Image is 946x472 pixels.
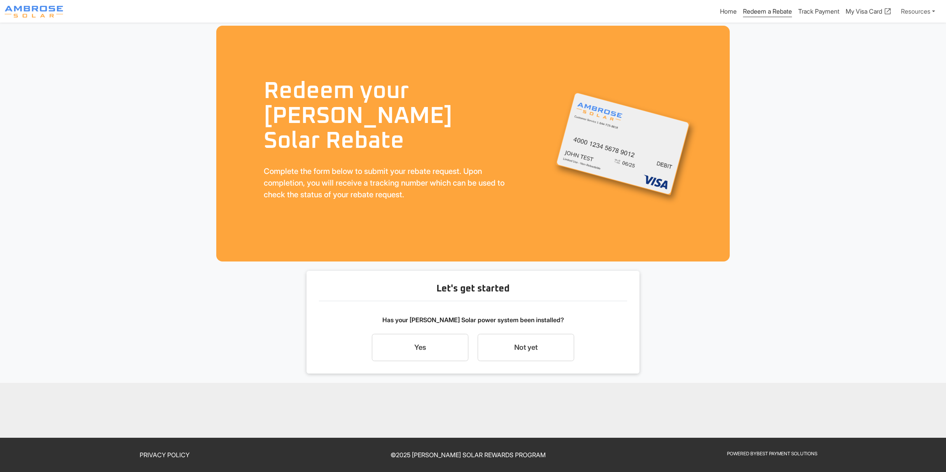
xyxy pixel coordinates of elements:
a: Track Payment [798,7,839,15]
span: open_in_new [884,7,892,15]
a: Privacy Policy [140,451,189,459]
img: Ambrose Solar Prepaid Card [555,92,690,196]
h4: Let's get started [319,283,627,301]
p: © 2025 [PERSON_NAME] Solar Rewards Program [321,450,615,460]
a: Home [720,7,737,15]
img: Program logo [5,6,63,18]
a: Resources [898,4,938,19]
a: Redeem a Rebate [743,7,792,17]
a: Yes [372,334,468,361]
h1: Redeem your [PERSON_NAME] Solar Rebate [264,79,511,154]
a: Not yet [478,334,574,361]
a: Powered ByBest Payment Solutions [727,451,817,456]
p: Complete the form below to submit your rebate request. Upon completion, you will receive a tracki... [264,165,511,200]
a: My Visa Card open_in_new [846,7,892,15]
div: Has your [PERSON_NAME] Solar power system been installed? [319,306,627,334]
